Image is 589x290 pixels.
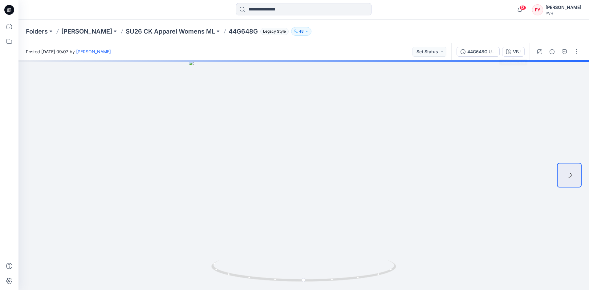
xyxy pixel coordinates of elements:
[457,47,500,57] button: 44G648G Updated
[61,27,112,36] a: [PERSON_NAME]
[26,27,48,36] a: Folders
[532,4,543,15] div: FY
[547,47,557,57] button: Details
[291,27,311,36] button: 48
[546,4,581,11] div: [PERSON_NAME]
[502,47,525,57] button: VFJ
[513,48,521,55] div: VFJ
[76,49,111,54] a: [PERSON_NAME]
[258,27,289,36] button: Legacy Style
[26,48,111,55] span: Posted [DATE] 09:07 by
[126,27,215,36] a: SU26 CK Apparel Womens ML
[546,11,581,16] div: PVH
[519,5,526,10] span: 13
[260,28,289,35] span: Legacy Style
[229,27,258,36] p: 44G648G
[467,48,496,55] div: 44G648G Updated
[299,28,304,35] p: 48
